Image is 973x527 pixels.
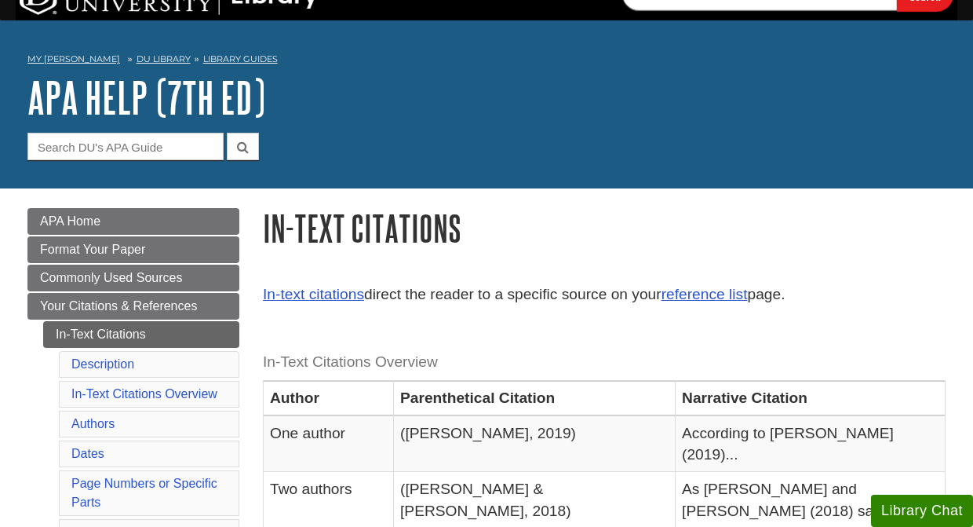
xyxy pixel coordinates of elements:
[263,208,946,248] h1: In-Text Citations
[263,286,364,302] a: In-text citations
[40,243,145,256] span: Format Your Paper
[264,415,394,472] td: One author
[71,357,134,371] a: Description
[263,345,946,380] caption: In-Text Citations Overview
[71,417,115,430] a: Authors
[40,214,100,228] span: APA Home
[43,321,239,348] a: In-Text Citations
[203,53,278,64] a: Library Guides
[264,381,394,415] th: Author
[676,415,946,472] td: According to [PERSON_NAME] (2019)...
[71,477,217,509] a: Page Numbers or Specific Parts
[871,495,973,527] button: Library Chat
[676,381,946,415] th: Narrative Citation
[71,447,104,460] a: Dates
[27,208,239,235] a: APA Home
[27,73,265,122] a: APA Help (7th Ed)
[40,271,182,284] span: Commonly Used Sources
[137,53,191,64] a: DU Library
[27,53,120,66] a: My [PERSON_NAME]
[394,381,676,415] th: Parenthetical Citation
[27,49,946,74] nav: breadcrumb
[263,284,946,306] p: direct the reader to a specific source on your page.
[27,293,239,320] a: Your Citations & References
[661,286,748,302] a: reference list
[27,236,239,263] a: Format Your Paper
[27,133,224,160] input: Search DU's APA Guide
[27,265,239,291] a: Commonly Used Sources
[71,387,217,401] a: In-Text Citations Overview
[394,415,676,472] td: ([PERSON_NAME], 2019)
[40,299,197,313] span: Your Citations & References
